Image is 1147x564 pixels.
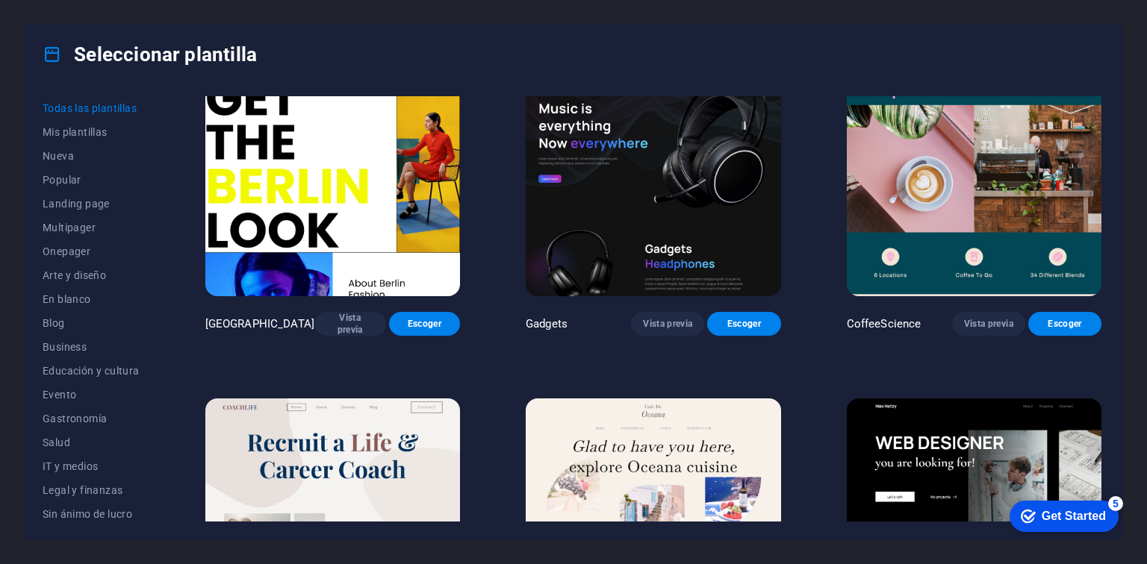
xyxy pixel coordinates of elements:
span: Multipager [43,222,140,234]
h4: Seleccionar plantilla [43,43,257,66]
div: 5 [111,3,125,18]
span: Vista previa [643,318,692,330]
button: Business [43,335,140,359]
button: Escoger [1028,312,1101,336]
button: Vista previa [952,312,1025,336]
span: Nueva [43,150,140,162]
button: Onepager [43,239,140,263]
button: En blanco [43,287,140,311]
button: Escoger [707,312,780,336]
p: CoffeeScience [847,316,921,331]
button: Sin ánimo de lucro [43,502,140,526]
p: [GEOGRAPHIC_DATA] [205,316,314,331]
span: IT y medios [43,460,140,472]
button: Blog [43,311,140,335]
span: Landing page [43,198,140,210]
span: Arte y diseño [43,269,140,281]
span: Mis plantillas [43,126,140,138]
span: Business [43,341,140,353]
button: Salud [43,430,140,454]
button: Mis plantillas [43,120,140,144]
p: Gadgets [526,316,568,331]
span: Escoger [401,318,449,330]
span: En blanco [43,293,140,305]
span: Salud [43,436,140,448]
span: Sin ánimo de lucro [43,508,140,520]
button: Escoger [389,312,461,336]
img: Gadgets [526,62,780,297]
span: Escoger [719,318,768,330]
button: IT y medios [43,454,140,478]
button: Nueva [43,144,140,168]
span: Vista previa [964,318,1013,330]
span: Evento [43,389,140,401]
span: Popular [43,174,140,186]
button: Popular [43,168,140,192]
button: Vista previa [631,312,704,336]
span: Escoger [1040,318,1090,330]
img: BERLIN [205,62,460,297]
button: Landing page [43,192,140,216]
button: Arte y diseño [43,263,140,287]
button: Evento [43,383,140,407]
div: Get Started [44,16,108,30]
button: Gastronomía [43,407,140,430]
span: Legal y finanzas [43,484,140,496]
img: CoffeeScience [847,62,1101,297]
span: Educación y cultura [43,365,140,377]
button: Vista previa [314,312,386,336]
button: Educación y cultura [43,359,140,383]
span: Vista previa [326,312,374,336]
div: Get Started 5 items remaining, 0% complete [12,7,121,39]
span: Gastronomía [43,413,140,424]
span: Blog [43,317,140,329]
button: Legal y finanzas [43,478,140,502]
span: Todas las plantillas [43,102,140,114]
button: Todas las plantillas [43,96,140,120]
span: Onepager [43,245,140,257]
button: Multipager [43,216,140,239]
